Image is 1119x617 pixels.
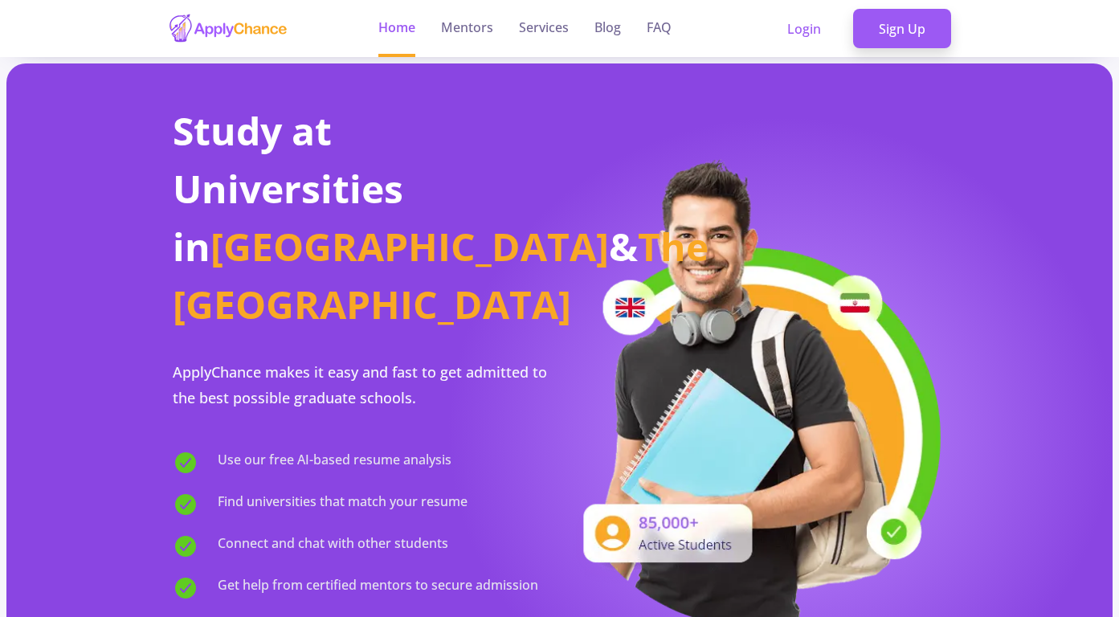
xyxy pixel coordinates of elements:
[218,492,468,517] span: Find universities that match your resume
[210,220,609,272] span: [GEOGRAPHIC_DATA]
[853,9,951,49] a: Sign Up
[762,9,847,49] a: Login
[218,533,448,559] span: Connect and chat with other students
[173,362,547,407] span: ApplyChance makes it easy and fast to get admitted to the best possible graduate schools.
[609,220,638,272] span: &
[173,104,403,272] span: Study at Universities in
[218,575,538,601] span: Get help from certified mentors to secure admission
[168,13,288,44] img: applychance logo
[218,450,451,476] span: Use our free AI-based resume analysis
